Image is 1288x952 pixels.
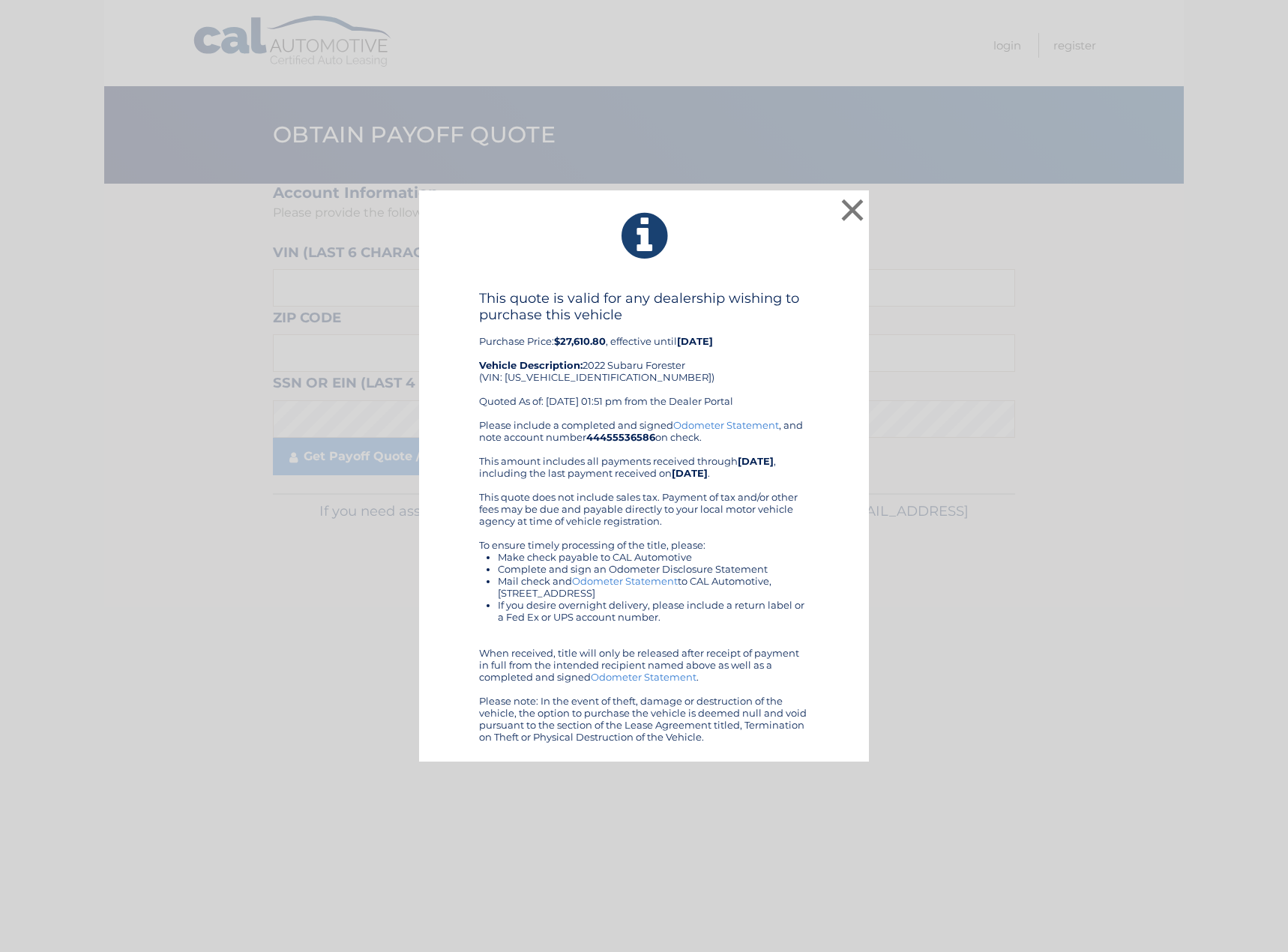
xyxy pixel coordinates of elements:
[479,290,809,419] div: Purchase Price: , effective until 2022 Subaru Forester (VIN: [US_VEHICLE_IDENTIFICATION_NUMBER]) ...
[498,575,809,599] li: Mail check and to CAL Automotive, [STREET_ADDRESS]
[498,563,809,575] li: Complete and sign an Odometer Disclosure Statement
[498,551,809,563] li: Make check payable to CAL Automotive
[479,419,809,743] div: Please include a completed and signed , and note account number on check. This amount includes al...
[498,599,809,623] li: If you desire overnight delivery, please include a return label or a Fed Ex or UPS account number.
[677,335,713,347] b: [DATE]
[479,359,583,371] strong: Vehicle Description:
[672,467,708,479] b: [DATE]
[586,431,655,443] b: 44455536586
[554,335,606,347] b: $27,610.80
[837,195,867,225] button: ×
[572,575,678,587] a: Odometer Statement
[738,455,774,467] b: [DATE]
[479,290,809,323] h4: This quote is valid for any dealership wishing to purchase this vehicle
[591,671,696,683] a: Odometer Statement
[673,419,779,431] a: Odometer Statement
